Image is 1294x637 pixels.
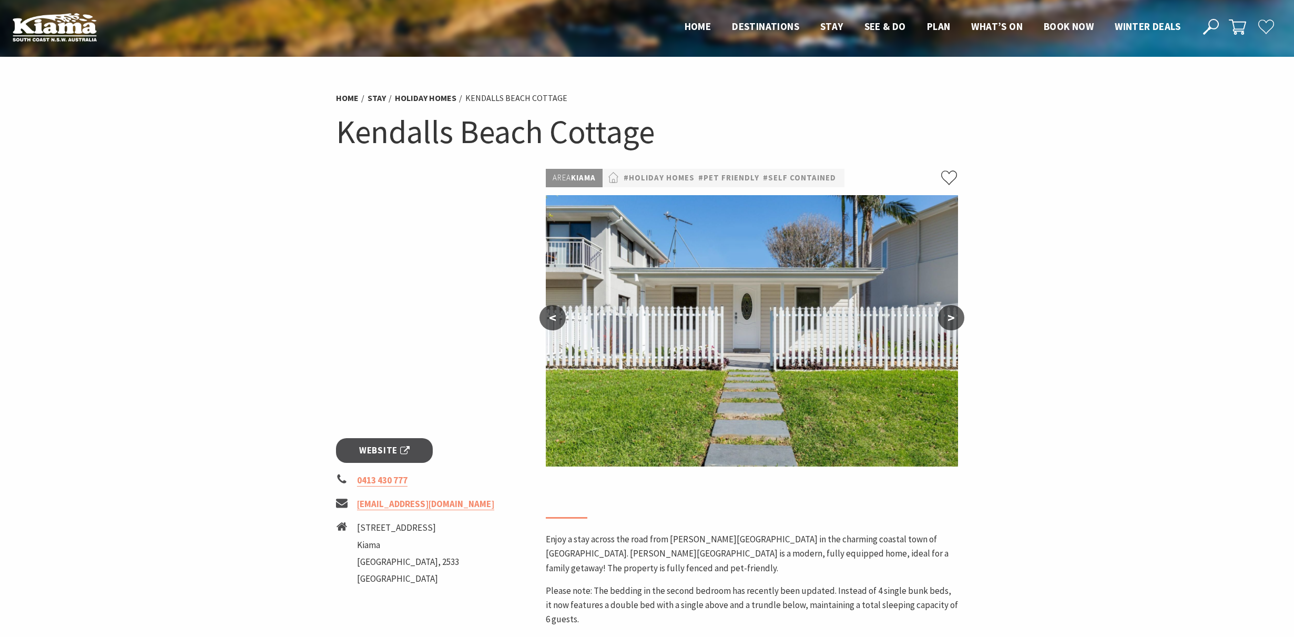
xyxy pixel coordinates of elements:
[1044,20,1094,33] span: Book now
[357,555,459,569] li: [GEOGRAPHIC_DATA], 2533
[698,171,759,185] a: #Pet Friendly
[357,498,494,510] a: [EMAIL_ADDRESS][DOMAIN_NAME]
[336,110,959,153] h1: Kendalls Beach Cottage
[553,173,571,183] span: Area
[357,572,459,586] li: [GEOGRAPHIC_DATA]
[465,92,567,105] li: Kendalls Beach Cottage
[971,20,1023,33] span: What’s On
[359,443,410,458] span: Website
[546,532,958,575] p: Enjoy a stay across the road from [PERSON_NAME][GEOGRAPHIC_DATA] in the charming coastal town of ...
[546,169,603,187] p: Kiama
[763,171,836,185] a: #Self Contained
[368,93,386,104] a: Stay
[395,93,456,104] a: Holiday Homes
[357,538,459,552] li: Kiama
[674,18,1191,36] nav: Main Menu
[820,20,843,33] span: Stay
[732,20,799,33] span: Destinations
[357,521,459,535] li: [STREET_ADDRESS]
[938,305,964,330] button: >
[539,305,566,330] button: <
[624,171,695,185] a: #Holiday Homes
[864,20,906,33] span: See & Do
[685,20,711,33] span: Home
[1115,20,1180,33] span: Winter Deals
[336,438,433,463] a: Website
[357,474,407,487] a: 0413 430 777
[546,584,958,627] p: Please note: The bedding in the second bedroom has recently been updated. Instead of 4 single bun...
[336,93,359,104] a: Home
[927,20,951,33] span: Plan
[13,13,97,42] img: Kiama Logo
